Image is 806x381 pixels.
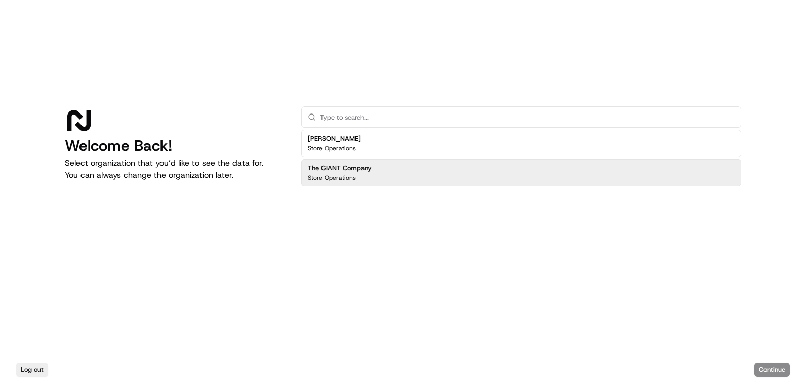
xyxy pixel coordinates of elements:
[301,128,741,188] div: Suggestions
[65,137,285,155] h1: Welcome Back!
[320,107,735,127] input: Type to search...
[308,134,361,143] h2: [PERSON_NAME]
[308,164,372,173] h2: The GIANT Company
[16,363,48,377] button: Log out
[308,144,356,153] p: Store Operations
[65,157,285,181] p: Select organization that you’d like to see the data for. You can always change the organization l...
[308,174,356,182] p: Store Operations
